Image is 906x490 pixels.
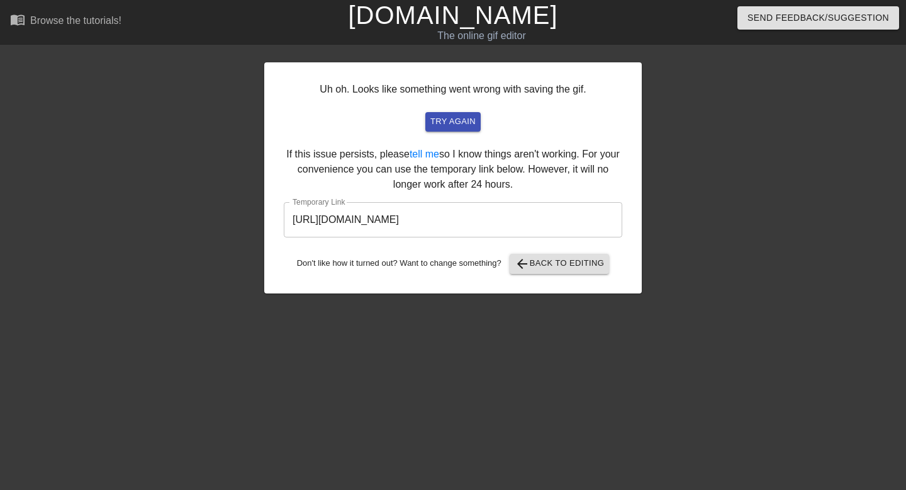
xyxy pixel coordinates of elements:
[410,149,439,159] a: tell me
[284,202,622,237] input: bare
[10,12,25,27] span: menu_book
[308,28,655,43] div: The online gif editor
[284,254,622,274] div: Don't like how it turned out? Want to change something?
[425,112,481,132] button: try again
[510,254,610,274] button: Back to Editing
[30,15,121,26] div: Browse the tutorials!
[737,6,899,30] button: Send Feedback/Suggestion
[348,1,557,29] a: [DOMAIN_NAME]
[747,10,889,26] span: Send Feedback/Suggestion
[515,256,530,271] span: arrow_back
[515,256,605,271] span: Back to Editing
[10,12,121,31] a: Browse the tutorials!
[264,62,642,293] div: Uh oh. Looks like something went wrong with saving the gif. If this issue persists, please so I k...
[430,115,476,129] span: try again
